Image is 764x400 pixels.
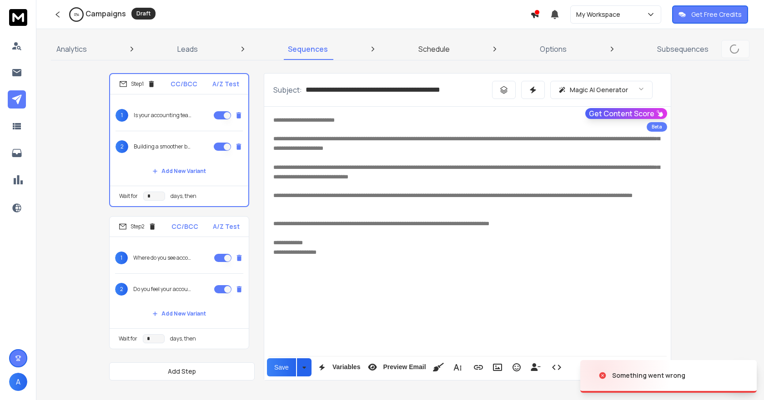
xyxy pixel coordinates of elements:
button: Get Free Credits [672,5,748,24]
p: days, then [171,193,196,200]
button: Code View [548,358,565,376]
span: 1 [115,252,128,264]
img: image [580,351,671,400]
li: Step2CC/BCCA/Z Test1Where do you see accounting teams struggling the most?2Do you feel your accou... [109,216,249,349]
a: Analytics [51,38,92,60]
button: Clean HTML [430,358,447,376]
button: Add New Variant [145,305,213,323]
button: A [9,373,27,391]
button: Save [267,358,296,376]
div: Beta [647,122,667,132]
span: Preview Email [381,363,427,371]
li: Step1CC/BCCA/Z Test1Is your accounting team doing too much manually?2Building a smoother back off... [109,73,249,207]
p: Subject: [273,84,302,95]
a: Sequences [282,38,333,60]
button: Insert Image (Ctrl+P) [489,358,506,376]
p: Do you feel your accounting team is stretched right now? [133,286,191,293]
p: CC/BCC [171,79,197,89]
div: Something went wrong [612,371,685,380]
p: A/Z Test [213,222,240,231]
a: Schedule [413,38,455,60]
span: 1 [116,109,128,122]
button: Insert Link (Ctrl+K) [470,358,487,376]
p: Leads [177,44,198,54]
button: Add New Variant [145,162,213,180]
a: Options [534,38,572,60]
a: Leads [172,38,203,60]
p: Wait for [119,335,137,342]
button: More Text [449,358,466,376]
button: Emoticons [508,358,525,376]
p: CC/BCC [171,222,198,231]
p: Magic AI Generator [570,85,628,94]
button: Get Content Score [585,108,667,119]
a: Subsequences [652,38,714,60]
button: Magic AI Generator [550,81,653,99]
button: Insert Unsubscribe Link [527,358,544,376]
p: Options [540,44,567,54]
p: Subsequences [657,44,709,54]
p: Schedule [418,44,450,54]
p: My Workspace [576,10,624,19]
p: Building a smoother back office for {{[DOMAIN_NAME]}} [134,143,192,150]
p: Wait for [119,193,138,200]
p: Where do you see accounting teams struggling the most? [133,254,191,262]
p: Get Free Credits [691,10,742,19]
span: Variables [331,363,362,371]
button: Variables [313,358,362,376]
button: Preview Email [364,358,427,376]
p: A/Z Test [212,79,239,89]
div: Step 2 [119,222,156,231]
div: Step 1 [119,80,156,88]
p: Analytics [56,44,87,54]
button: Add Step [109,362,255,380]
p: Is your accounting team doing too much manually? [134,112,192,119]
p: 0 % [74,12,79,17]
span: 2 [116,140,128,153]
p: Sequences [288,44,328,54]
div: Draft [131,8,156,20]
h1: Campaigns [85,8,126,19]
span: 2 [115,283,128,296]
p: days, then [170,335,196,342]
